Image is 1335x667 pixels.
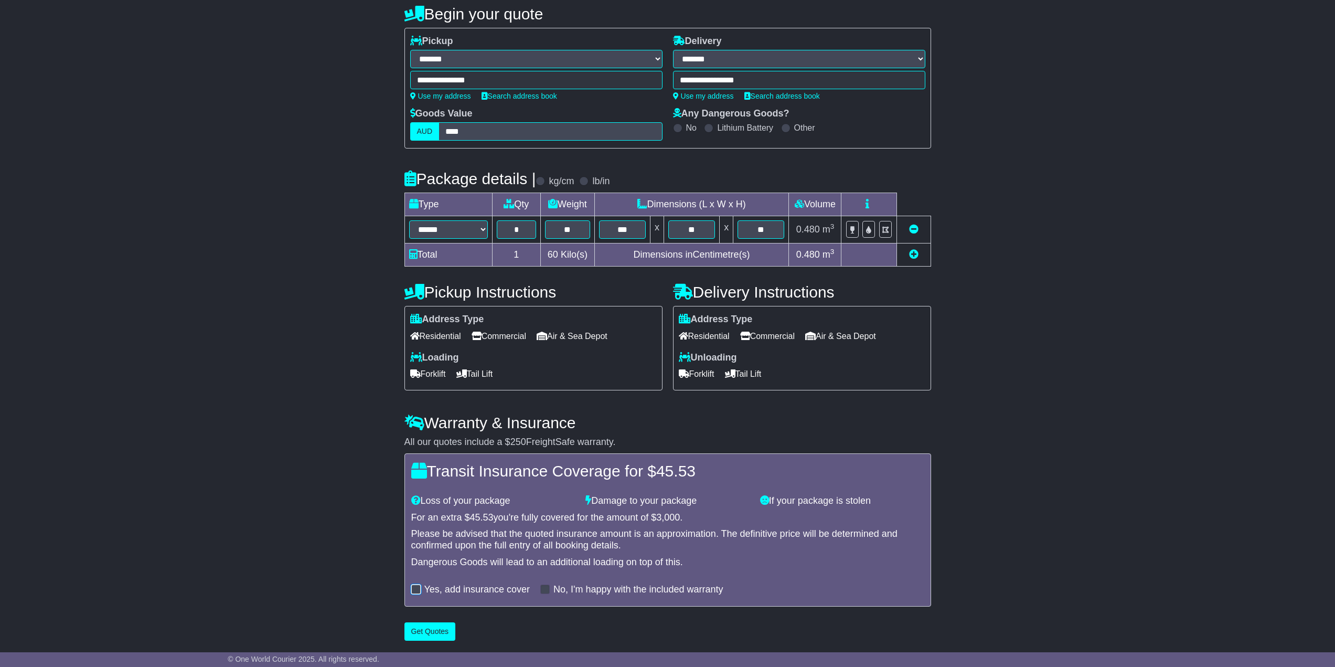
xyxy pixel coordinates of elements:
label: Delivery [673,36,722,47]
span: © One World Courier 2025. All rights reserved. [228,655,379,663]
a: Search address book [482,92,557,100]
label: Other [794,123,815,133]
td: Qty [492,193,541,216]
span: Air & Sea Depot [805,328,876,344]
td: Dimensions (L x W x H) [594,193,789,216]
div: Please be advised that the quoted insurance amount is an approximation. The definitive price will... [411,528,924,551]
button: Get Quotes [404,622,456,641]
span: m [823,249,835,260]
span: Commercial [472,328,526,344]
span: Tail Lift [456,366,493,382]
a: Add new item [909,249,919,260]
h4: Pickup Instructions [404,283,663,301]
h4: Delivery Instructions [673,283,931,301]
span: Air & Sea Depot [537,328,607,344]
span: 45.53 [656,462,696,480]
span: 250 [510,437,526,447]
a: Search address book [744,92,820,100]
span: Residential [679,328,730,344]
td: 1 [492,243,541,267]
td: Dimensions in Centimetre(s) [594,243,789,267]
h4: Transit Insurance Coverage for $ [411,462,924,480]
span: Tail Lift [725,366,762,382]
h4: Begin your quote [404,5,931,23]
div: Dangerous Goods will lead to an additional loading on top of this. [411,557,924,568]
label: Lithium Battery [717,123,773,133]
h4: Warranty & Insurance [404,414,931,431]
div: All our quotes include a $ FreightSafe warranty. [404,437,931,448]
label: Unloading [679,352,737,364]
td: Kilo(s) [541,243,595,267]
label: Loading [410,352,459,364]
label: Address Type [410,314,484,325]
div: If your package is stolen [755,495,930,507]
label: Address Type [679,314,753,325]
span: 45.53 [470,512,494,523]
span: 0.480 [796,249,820,260]
td: Weight [541,193,595,216]
span: 60 [548,249,558,260]
label: No, I'm happy with the included warranty [553,584,723,596]
label: No [686,123,697,133]
a: Remove this item [909,224,919,235]
span: 3,000 [656,512,680,523]
span: Commercial [740,328,795,344]
label: Pickup [410,36,453,47]
label: kg/cm [549,176,574,187]
span: m [823,224,835,235]
sup: 3 [830,223,835,230]
td: x [720,216,733,243]
td: Type [404,193,492,216]
label: lb/in [592,176,610,187]
a: Use my address [410,92,471,100]
div: Loss of your package [406,495,581,507]
span: Forklift [410,366,446,382]
label: Goods Value [410,108,473,120]
span: Forklift [679,366,714,382]
div: For an extra $ you're fully covered for the amount of $ . [411,512,924,524]
label: AUD [410,122,440,141]
h4: Package details | [404,170,536,187]
td: Total [404,243,492,267]
span: 0.480 [796,224,820,235]
td: Volume [789,193,841,216]
label: Yes, add insurance cover [424,584,530,596]
a: Use my address [673,92,734,100]
div: Damage to your package [580,495,755,507]
span: Residential [410,328,461,344]
sup: 3 [830,248,835,256]
td: x [650,216,664,243]
label: Any Dangerous Goods? [673,108,789,120]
